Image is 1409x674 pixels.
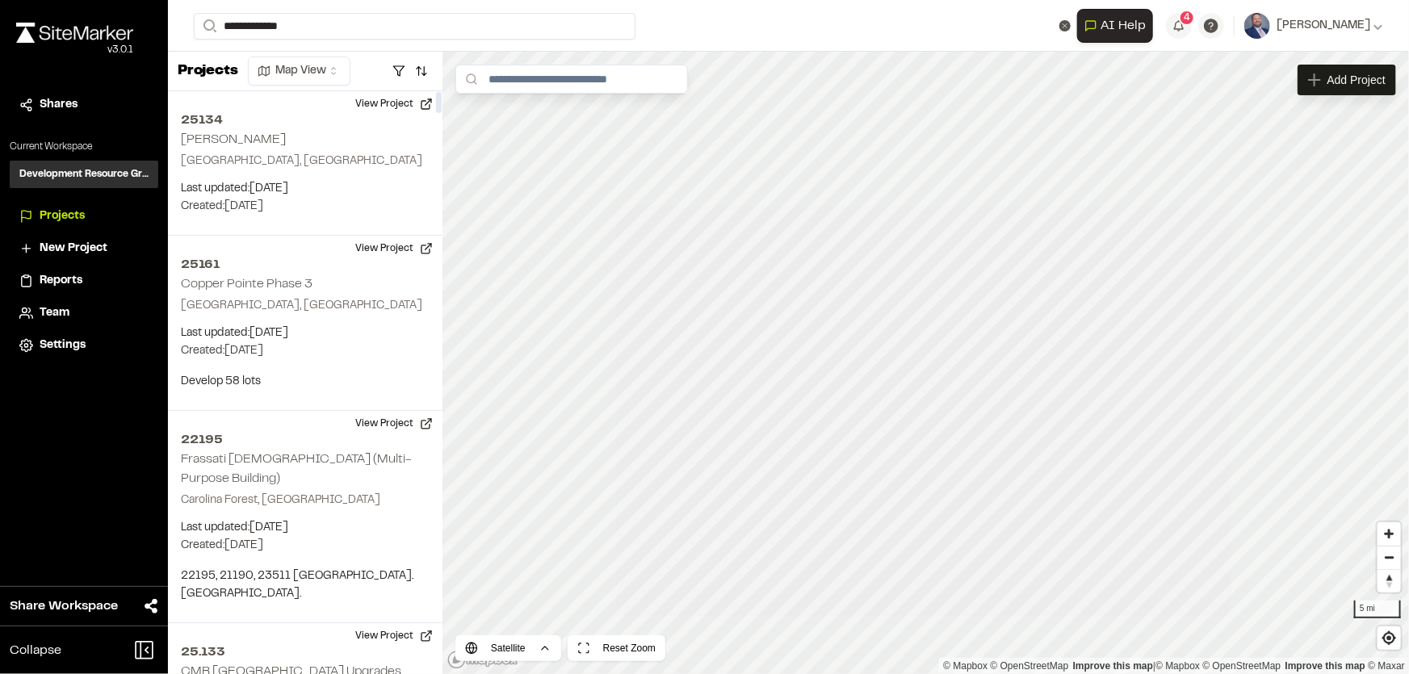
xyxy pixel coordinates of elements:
button: 4 [1166,13,1192,39]
p: Last updated: [DATE] [181,324,430,342]
h2: 22195 [181,430,430,450]
button: Find my location [1378,626,1401,650]
h2: Frassati [DEMOGRAPHIC_DATA] (Multi-Purpose Building) [181,454,412,484]
span: Shares [40,96,78,114]
a: Improve this map [1285,660,1365,672]
h2: Copper Pointe Phase 3 [181,278,312,290]
a: OpenStreetMap [1203,660,1281,672]
div: Oh geez...please don't... [16,43,133,57]
h2: 25134 [181,111,430,130]
button: Satellite [455,635,561,661]
button: View Project [346,91,442,117]
a: Maxar [1368,660,1405,672]
p: Projects [178,61,238,82]
p: Carolina Forest, [GEOGRAPHIC_DATA] [181,492,430,509]
h2: 25161 [181,255,430,274]
span: 4 [1184,10,1190,25]
span: Reset bearing to north [1378,570,1401,592]
button: View Project [346,411,442,437]
h2: [PERSON_NAME] [181,134,286,145]
button: Zoom out [1378,546,1401,569]
div: | [943,658,1405,674]
a: Mapbox [943,660,988,672]
button: Clear text [1059,20,1071,31]
div: Open AI Assistant [1077,9,1159,43]
p: [GEOGRAPHIC_DATA], [GEOGRAPHIC_DATA] [181,297,430,315]
p: Created: [DATE] [181,537,430,555]
p: [GEOGRAPHIC_DATA], [GEOGRAPHIC_DATA] [181,153,430,170]
a: OpenStreetMap [991,660,1069,672]
a: Settings [19,337,149,354]
a: Reports [19,272,149,290]
button: Reset bearing to north [1378,569,1401,592]
span: New Project [40,240,107,257]
span: Collapse [10,641,61,660]
h2: 25.133 [181,643,430,662]
button: Open AI Assistant [1077,9,1153,43]
a: Mapbox [1155,660,1200,672]
img: rebrand.png [16,23,133,43]
button: Reset Zoom [568,635,665,661]
a: Map feedback [1073,660,1153,672]
p: Created: [DATE] [181,198,430,216]
p: Develop 58 lots [181,373,430,391]
p: Created: [DATE] [181,342,430,360]
p: 22195, 21190, 23511 [GEOGRAPHIC_DATA]. [GEOGRAPHIC_DATA]. [181,567,430,603]
a: New Project [19,240,149,257]
h3: Development Resource Group [19,167,149,182]
a: Shares [19,96,149,114]
button: Zoom in [1378,522,1401,546]
span: Team [40,304,69,322]
span: Settings [40,337,86,354]
a: Mapbox logo [447,651,518,669]
span: Reports [40,272,82,290]
span: AI Help [1101,16,1146,36]
div: 5 mi [1354,601,1401,618]
button: Search [194,13,223,40]
span: Share Workspace [10,597,118,616]
button: View Project [346,623,442,649]
a: Team [19,304,149,322]
p: Last updated: [DATE] [181,519,430,537]
a: Projects [19,207,149,225]
p: Last updated: [DATE] [181,180,430,198]
p: Current Workspace [10,140,158,154]
button: View Project [346,236,442,262]
span: Add Project [1327,72,1386,88]
span: Projects [40,207,85,225]
img: User [1244,13,1270,39]
button: [PERSON_NAME] [1244,13,1383,39]
span: [PERSON_NAME] [1277,17,1370,35]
